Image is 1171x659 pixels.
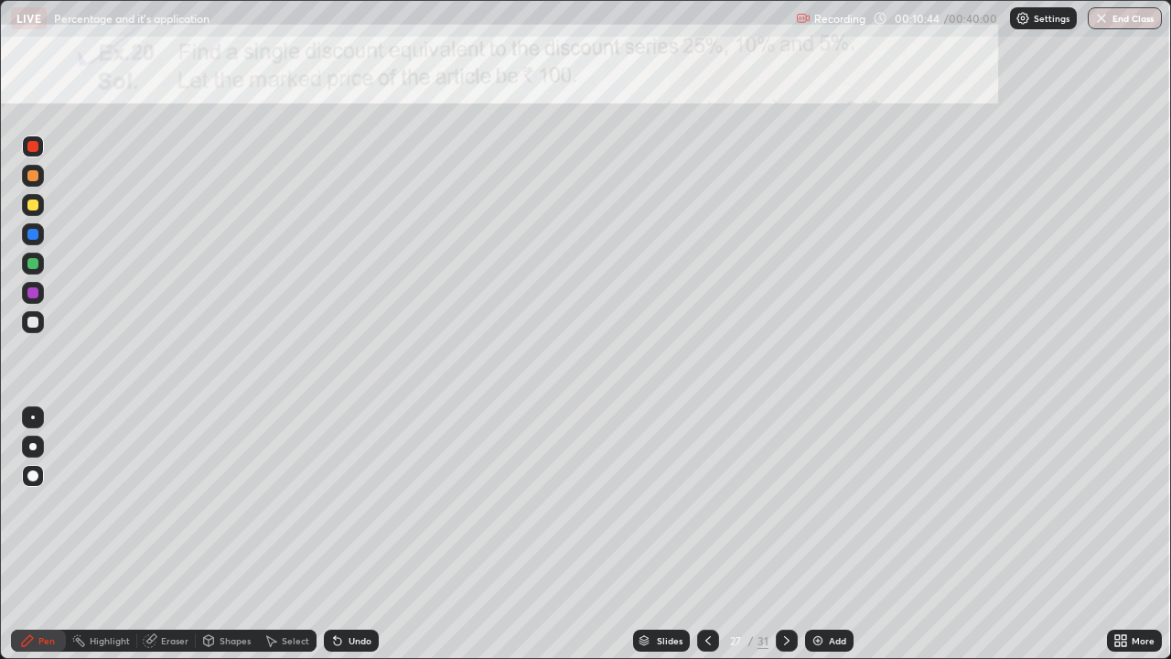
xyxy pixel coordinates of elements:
[282,636,309,645] div: Select
[814,12,865,26] p: Recording
[1034,14,1069,23] p: Settings
[757,632,768,649] div: 31
[38,636,55,645] div: Pen
[811,633,825,648] img: add-slide-button
[1015,11,1030,26] img: class-settings-icons
[220,636,251,645] div: Shapes
[90,636,130,645] div: Highlight
[1088,7,1162,29] button: End Class
[748,635,754,646] div: /
[54,11,209,26] p: Percentage and it’s application
[16,11,41,26] p: LIVE
[726,635,745,646] div: 27
[161,636,188,645] div: Eraser
[657,636,682,645] div: Slides
[1094,11,1109,26] img: end-class-cross
[349,636,371,645] div: Undo
[796,11,811,26] img: recording.375f2c34.svg
[829,636,846,645] div: Add
[1132,636,1155,645] div: More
